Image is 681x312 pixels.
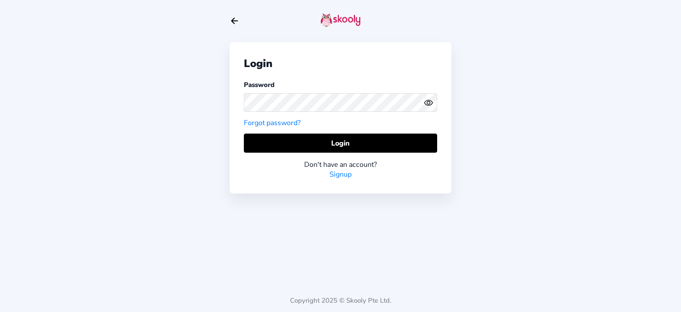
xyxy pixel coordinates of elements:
button: arrow back outline [230,16,239,26]
ion-icon: eye outline [424,98,433,107]
button: eye outlineeye off outline [424,98,437,107]
a: Signup [329,170,352,179]
a: Forgot password? [244,118,301,128]
button: Login [244,134,437,153]
label: Password [244,80,274,89]
div: Don't have an account? [244,160,437,170]
div: Login [244,56,437,71]
img: skooly-logo.png [321,13,360,27]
